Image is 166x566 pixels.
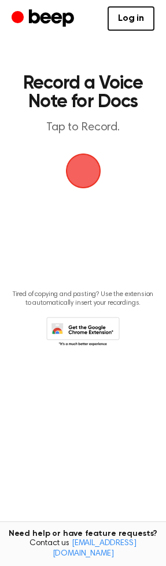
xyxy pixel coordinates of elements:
[21,74,145,111] h1: Record a Voice Note for Docs
[21,120,145,135] p: Tap to Record.
[12,8,77,30] a: Beep
[108,6,154,31] a: Log in
[66,154,101,188] img: Beep Logo
[53,539,137,558] a: [EMAIL_ADDRESS][DOMAIN_NAME]
[7,539,159,559] span: Contact us
[9,290,157,308] p: Tired of copying and pasting? Use the extension to automatically insert your recordings.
